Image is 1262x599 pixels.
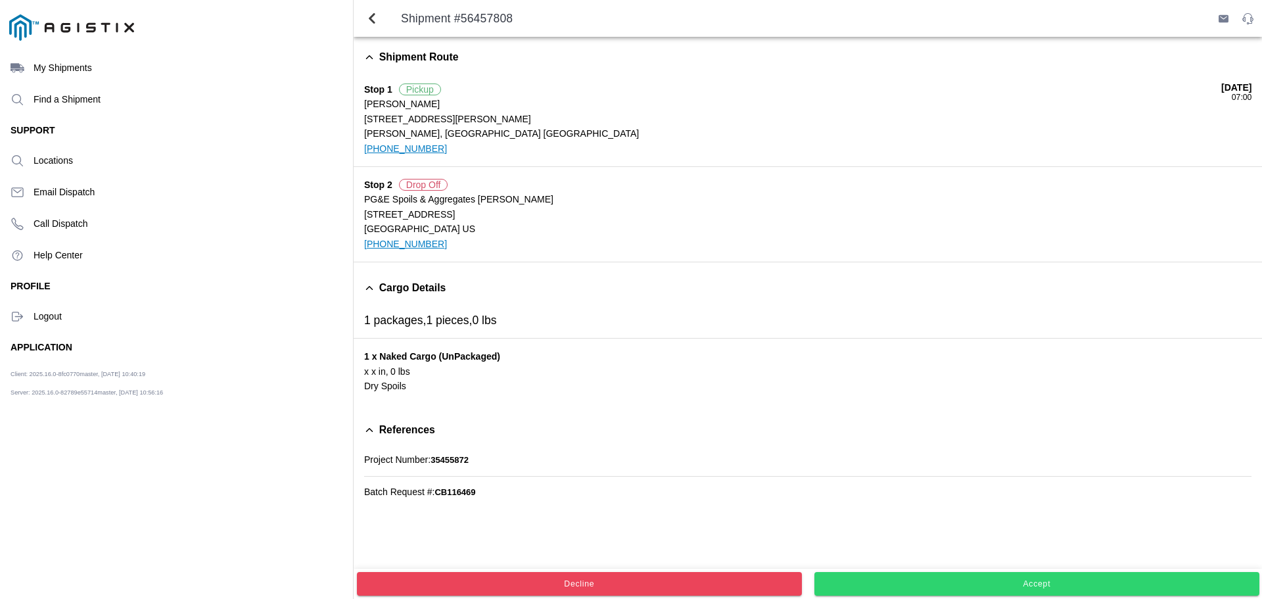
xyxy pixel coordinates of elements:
[364,112,1221,126] ion-label: [STREET_ADDRESS][PERSON_NAME]
[1221,93,1251,102] div: 07:00
[34,187,342,197] ion-label: Email Dispatch
[364,207,1251,222] ion-label: [STREET_ADDRESS]
[11,389,259,402] ion-label: Server: 2025.16.0-82789e55714
[34,62,342,73] ion-label: My Shipments
[364,366,388,377] span: x x IN,
[364,349,1251,364] ion-label: 1 x Naked Cargo (UnPackaged)
[364,126,1221,141] ion-label: [PERSON_NAME], [GEOGRAPHIC_DATA] [GEOGRAPHIC_DATA]
[364,84,392,95] span: Stop 1
[379,282,446,294] span: Cargo Details
[364,454,431,464] span: Project Number:
[364,314,426,327] span: 1 packages,
[34,250,342,260] ion-label: Help Center
[364,222,1251,236] ion-label: [GEOGRAPHIC_DATA] US
[398,84,440,95] span: Pickup
[357,572,802,596] ion-button: Decline
[1213,8,1234,29] ion-button: Send Email
[472,314,496,327] span: 0 lbs
[364,180,392,190] span: Stop 2
[364,143,447,154] a: [PHONE_NUMBER]
[814,572,1259,596] ion-button: Accept
[97,389,163,396] span: master, [DATE] 10:56:16
[390,366,410,377] span: 0 LBS
[364,486,434,496] span: Batch Request #:
[364,239,447,249] a: [PHONE_NUMBER]
[364,97,1221,111] ion-label: [PERSON_NAME]
[364,192,1251,206] ion-label: PG&E Spoils & Aggregates [PERSON_NAME]
[34,94,342,105] ion-label: Find a Shipment
[1236,8,1258,29] ion-button: Support Service
[388,12,1211,26] ion-title: Shipment #56457808
[379,51,458,63] span: Shipment Route
[398,179,448,191] span: Drop Off
[379,423,434,435] span: References
[34,155,342,166] ion-label: Locations
[34,311,342,322] ion-label: Logout
[426,314,472,327] span: 1 pieces,
[34,218,342,229] ion-label: Call Dispatch
[1221,82,1251,93] div: [DATE]
[431,454,469,464] span: 35455872
[434,487,475,496] span: CB116469
[80,371,145,378] span: master, [DATE] 10:40:19
[11,371,259,385] ion-label: Client: 2025.16.0-8fc0770
[364,379,1251,393] ion-label: Dry Spoils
